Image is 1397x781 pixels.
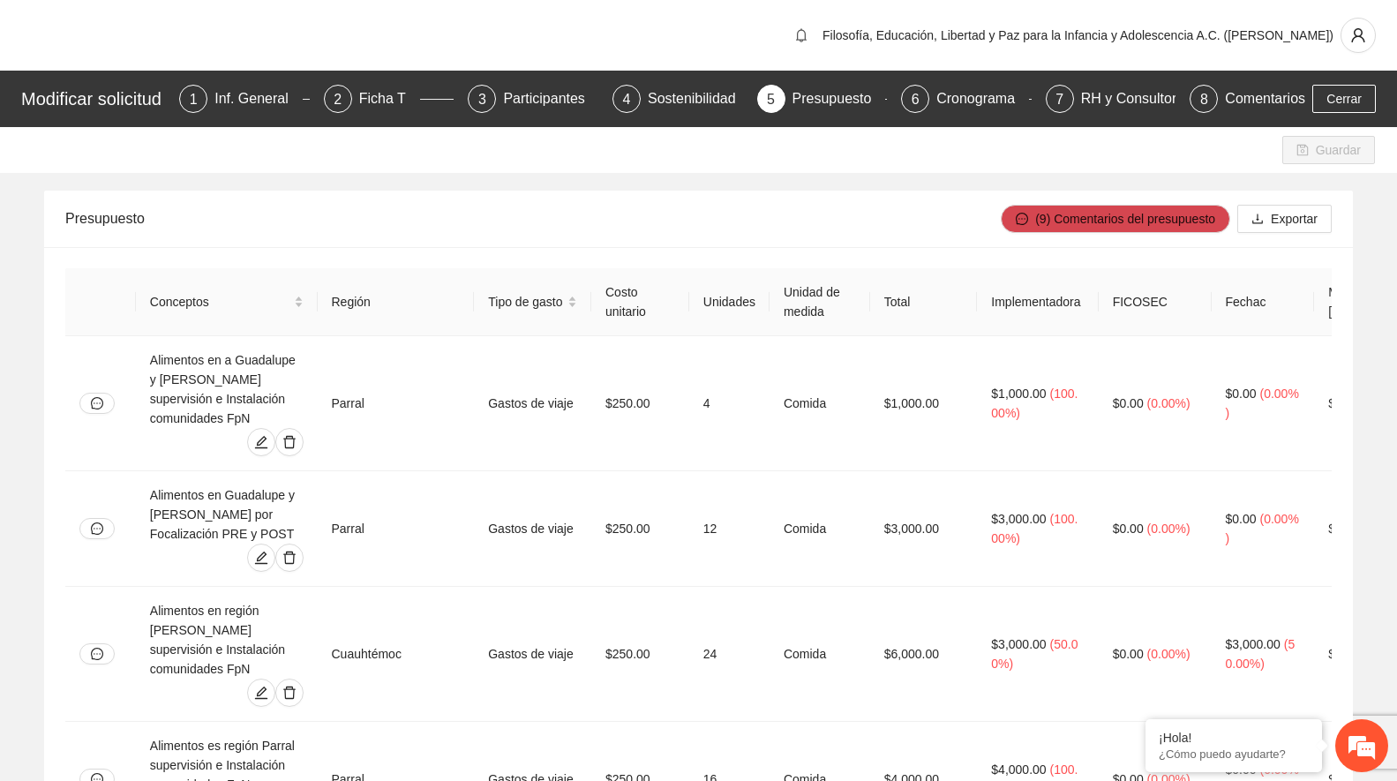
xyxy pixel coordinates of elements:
[901,85,1032,113] div: 6Cronograma
[757,85,888,113] div: 5Presupuesto
[591,336,689,471] td: $250.00
[214,85,303,113] div: Inf. General
[912,92,920,107] span: 6
[248,551,274,565] span: edit
[91,522,103,535] span: message
[91,397,103,409] span: message
[65,193,1001,244] div: Presupuesto
[689,336,770,471] td: 4
[334,92,342,107] span: 2
[1312,85,1376,113] button: Cerrar
[1147,522,1190,536] span: ( 0.00% )
[770,268,870,336] th: Unidad de medida
[247,679,275,707] button: edit
[770,336,870,471] td: Comida
[1046,85,1176,113] div: 7RH y Consultores
[612,85,743,113] div: 4Sostenibilidad
[1190,85,1305,113] div: 8Comentarios
[1159,747,1309,761] p: ¿Cómo puedo ayudarte?
[79,643,115,665] button: message
[822,28,1333,42] span: Filosofía, Educación, Libertad y Paz para la Infancia y Adolescencia A.C. ([PERSON_NAME])
[1147,396,1190,410] span: ( 0.00% )
[275,544,304,572] button: delete
[770,587,870,722] td: Comida
[318,471,475,587] td: Parral
[150,601,304,679] div: Alimentos en región [PERSON_NAME] supervisión e Instalación comunidades FpN
[150,350,304,428] div: Alimentos en a Guadalupe y [PERSON_NAME] supervisión e Instalación comunidades FpN
[247,428,275,456] button: edit
[689,268,770,336] th: Unidades
[136,268,318,336] th: Conceptos
[977,268,1098,336] th: Implementadora
[1282,136,1375,164] button: saveGuardar
[591,587,689,722] td: $250.00
[1328,396,1359,410] span: $0.00
[991,387,1046,401] span: $1,000.00
[1341,18,1376,53] button: user
[1099,268,1212,336] th: FICOSEC
[1147,647,1190,661] span: ( 0.00% )
[359,85,420,113] div: Ficha T
[623,92,631,107] span: 4
[767,92,775,107] span: 5
[468,85,598,113] div: 3Participantes
[870,336,978,471] td: $1,000.00
[870,471,978,587] td: $3,000.00
[79,518,115,539] button: message
[474,471,591,587] td: Gastos de viaje
[248,686,274,700] span: edit
[179,85,310,113] div: 1Inf. General
[275,428,304,456] button: delete
[1035,209,1215,229] span: (9) Comentarios del presupuesto
[1001,205,1230,233] button: message(9) Comentarios del presupuesto
[1159,731,1309,745] div: ¡Hola!
[991,762,1046,777] span: $4,000.00
[503,85,599,113] div: Participantes
[150,292,290,312] span: Conceptos
[474,336,591,471] td: Gastos de viaje
[1326,89,1362,109] span: Cerrar
[1226,512,1299,545] span: ( 0.00% )
[870,268,978,336] th: Total
[91,648,103,660] span: message
[1113,522,1144,536] span: $0.00
[1016,213,1028,227] span: message
[1237,205,1332,233] button: downloadExportar
[478,92,486,107] span: 3
[248,435,274,449] span: edit
[689,471,770,587] td: 12
[1113,647,1144,661] span: $0.00
[21,85,169,113] div: Modificar solicitud
[1212,268,1315,336] th: Fechac
[689,587,770,722] td: 24
[318,587,475,722] td: Cuauhtémoc
[1328,647,1359,661] span: $0.00
[648,85,750,113] div: Sostenibilidad
[936,85,1029,113] div: Cronograma
[247,544,275,572] button: edit
[591,268,689,336] th: Costo unitario
[474,268,591,336] th: Tipo de gasto
[1271,209,1318,229] span: Exportar
[1251,213,1264,227] span: download
[276,435,303,449] span: delete
[788,28,815,42] span: bell
[318,336,475,471] td: Parral
[474,587,591,722] td: Gastos de viaje
[991,637,1046,651] span: $3,000.00
[1226,387,1299,420] span: ( 0.00% )
[79,393,115,414] button: message
[870,587,978,722] td: $6,000.00
[276,686,303,700] span: delete
[1226,387,1257,401] span: $0.00
[991,512,1046,526] span: $3,000.00
[787,21,815,49] button: bell
[1225,85,1305,113] div: Comentarios
[1200,92,1208,107] span: 8
[1113,396,1144,410] span: $0.00
[190,92,198,107] span: 1
[150,485,304,544] div: Alimentos en Guadalupe y [PERSON_NAME] por Focalización PRE y POST
[770,471,870,587] td: Comida
[324,85,454,113] div: 2Ficha T
[792,85,886,113] div: Presupuesto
